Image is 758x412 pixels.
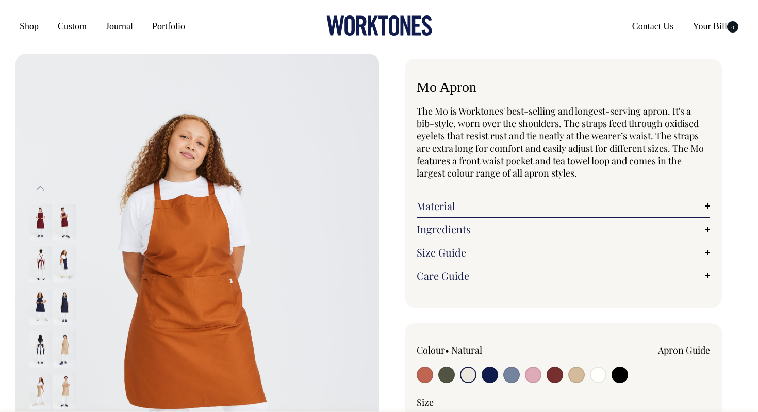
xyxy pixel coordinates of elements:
[32,177,48,200] button: Previous
[53,204,76,240] img: burgundy
[53,331,76,367] img: khaki
[53,373,76,409] img: khaki
[417,396,710,408] div: Size
[53,289,76,325] img: dark-navy
[29,289,52,325] img: dark-navy
[628,17,678,36] a: Contact Us
[29,373,52,409] img: khaki
[727,21,738,33] span: 0
[417,223,710,235] a: Ingredients
[658,344,710,356] a: Apron Guide
[417,270,710,282] a: Care Guide
[445,344,449,356] span: •
[15,17,43,36] a: Shop
[417,200,710,212] a: Material
[29,246,52,282] img: burgundy
[148,17,189,36] a: Portfolio
[54,17,91,36] a: Custom
[29,331,52,367] img: dark-navy
[29,204,52,240] img: burgundy
[102,17,137,36] a: Journal
[688,17,743,36] a: Your Bill0
[417,246,710,259] a: Size Guide
[53,246,76,282] img: dark-navy
[417,105,704,179] span: The Mo is Worktones' best-selling and longest-serving apron. It's a bib-style, worn over the shou...
[451,344,482,356] label: Natural
[417,80,710,96] h1: Mo Apron
[417,344,534,356] div: Colour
